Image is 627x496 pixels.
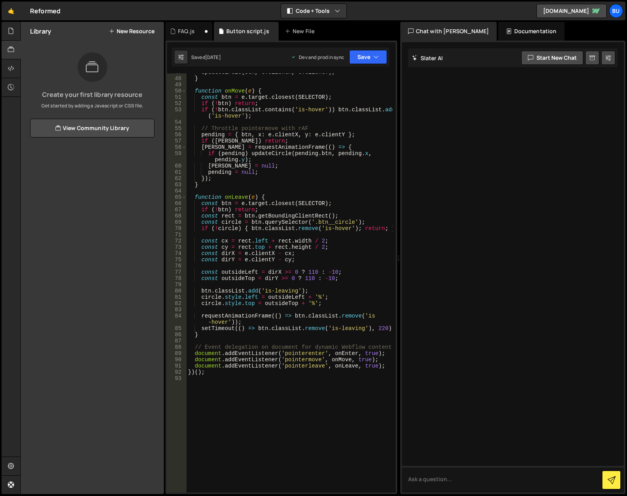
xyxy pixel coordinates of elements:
[167,100,187,107] div: 52
[167,332,187,338] div: 86
[167,325,187,332] div: 85
[167,232,187,238] div: 71
[167,275,187,282] div: 78
[167,282,187,288] div: 79
[167,169,187,175] div: 61
[167,88,187,94] div: 50
[167,150,187,163] div: 59
[167,250,187,257] div: 74
[167,344,187,350] div: 88
[167,300,187,307] div: 82
[27,102,158,109] p: Get started by adding a Javascript or CSS file.
[167,207,187,213] div: 67
[167,269,187,275] div: 77
[167,175,187,182] div: 62
[167,357,187,363] div: 90
[167,107,187,119] div: 53
[167,200,187,207] div: 66
[167,219,187,225] div: 69
[167,244,187,250] div: 73
[521,51,583,65] button: Start new chat
[167,294,187,300] div: 81
[609,4,623,18] a: Bu
[167,82,187,88] div: 49
[167,132,187,138] div: 56
[167,144,187,150] div: 58
[167,375,187,382] div: 93
[109,28,155,34] button: New Resource
[167,225,187,232] div: 70
[349,50,387,64] button: Save
[30,27,51,36] h2: Library
[167,369,187,375] div: 92
[498,22,564,41] div: Documentation
[2,2,21,20] a: 🤙
[167,182,187,188] div: 63
[291,54,344,61] div: Dev and prod in sync
[167,213,187,219] div: 68
[191,54,221,61] div: Saved
[167,94,187,100] div: 51
[205,54,221,61] div: [DATE]
[167,188,187,194] div: 64
[167,363,187,369] div: 91
[30,6,60,16] div: Reformed
[30,119,155,137] a: View Community Library
[27,91,158,98] h3: Create your first library resource
[167,338,187,344] div: 87
[226,27,269,35] div: Button script.js
[167,313,187,325] div: 84
[167,138,187,144] div: 57
[167,263,187,269] div: 76
[167,75,187,82] div: 48
[167,307,187,313] div: 83
[400,22,497,41] div: Chat with [PERSON_NAME]
[167,350,187,357] div: 89
[536,4,607,18] a: [DOMAIN_NAME]
[167,125,187,132] div: 55
[167,163,187,169] div: 60
[167,119,187,125] div: 54
[167,238,187,244] div: 72
[167,257,187,263] div: 75
[412,54,443,62] h2: Slater AI
[285,27,318,35] div: New File
[167,288,187,294] div: 80
[167,194,187,200] div: 65
[178,27,195,35] div: FAQ.js
[281,4,346,18] button: Code + Tools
